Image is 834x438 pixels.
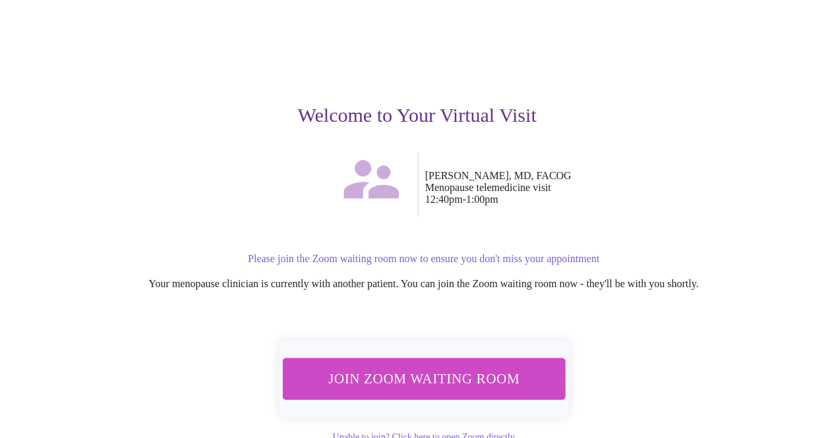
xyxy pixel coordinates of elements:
h3: Welcome to Your Virtual Visit [21,104,813,126]
p: Your menopause clinician is currently with another patient. You can join the Zoom waiting room no... [34,278,813,290]
span: Join Zoom Waiting Room [299,366,547,391]
button: Join Zoom Waiting Room [282,358,565,399]
p: [PERSON_NAME], MD, FACOG Menopause telemedicine visit 12:40pm - 1:00pm [425,170,814,205]
p: Please join the Zoom waiting room now to ensure you don't miss your appointment [34,253,813,265]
